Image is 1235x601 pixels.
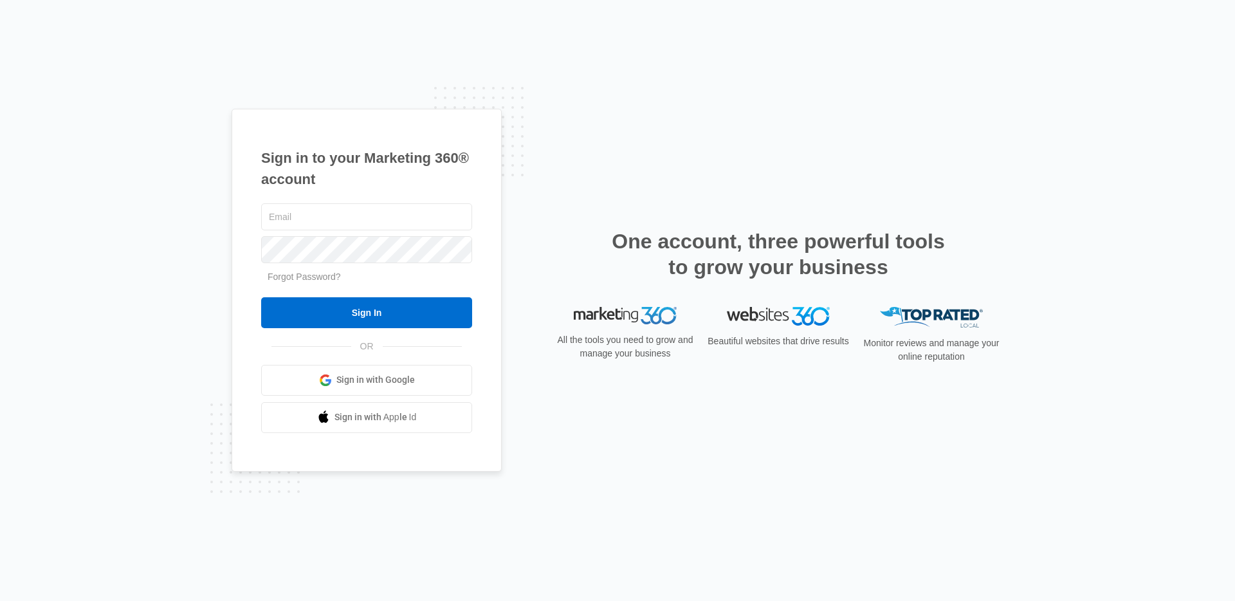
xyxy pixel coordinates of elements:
[268,272,341,282] a: Forgot Password?
[880,307,983,328] img: Top Rated Local
[261,402,472,433] a: Sign in with Apple Id
[261,147,472,190] h1: Sign in to your Marketing 360® account
[727,307,830,326] img: Websites 360
[859,337,1003,364] p: Monitor reviews and manage your online reputation
[334,411,417,424] span: Sign in with Apple Id
[351,340,383,353] span: OR
[261,203,472,230] input: Email
[336,373,415,387] span: Sign in with Google
[261,297,472,328] input: Sign In
[553,333,697,360] p: All the tools you need to grow and manage your business
[608,228,949,280] h2: One account, three powerful tools to grow your business
[261,365,472,396] a: Sign in with Google
[706,335,850,348] p: Beautiful websites that drive results
[574,307,677,325] img: Marketing 360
